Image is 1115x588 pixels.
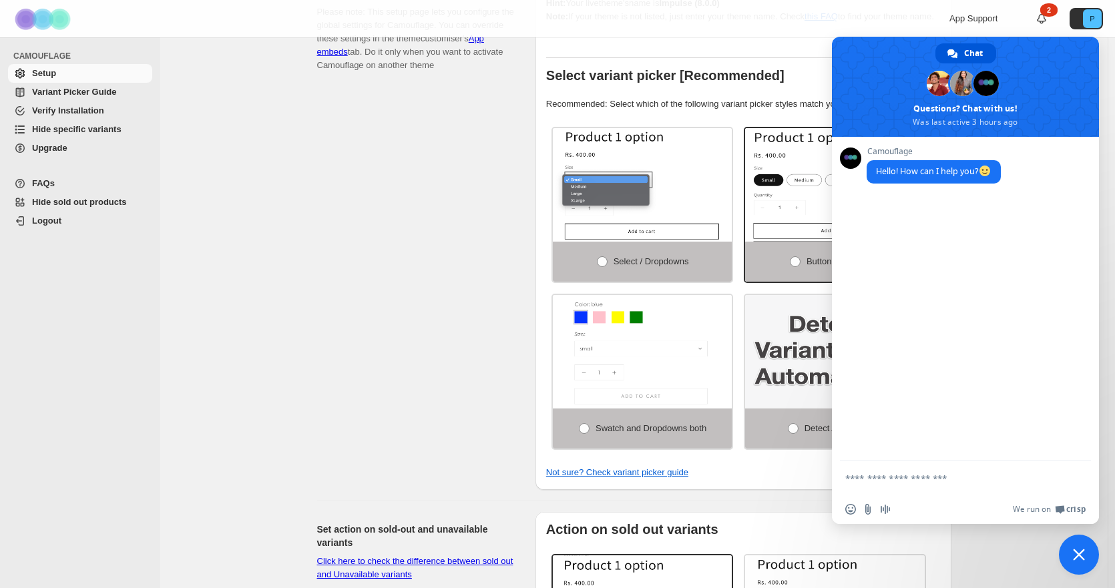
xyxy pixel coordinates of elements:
[32,124,122,134] span: Hide specific variants
[13,51,154,61] span: CAMOUFLAGE
[596,423,706,433] span: Swatch and Dropdowns both
[1013,504,1086,515] a: We run onCrisp
[32,178,55,188] span: FAQs
[876,166,991,177] span: Hello! How can I help you?
[32,143,67,153] span: Upgrade
[11,1,77,37] img: Camouflage
[1035,12,1048,25] a: 2
[546,97,941,111] p: Recommended: Select which of the following variant picker styles match your theme.
[1059,535,1099,575] div: Close chat
[863,504,873,515] span: Send a file
[32,87,116,97] span: Variant Picker Guide
[8,193,152,212] a: Hide sold out products
[807,256,881,266] span: Buttons / Swatches
[1070,8,1103,29] button: Avatar with initials P
[935,43,996,63] div: Chat
[745,128,925,242] img: Buttons / Swatches
[964,43,983,63] span: Chat
[32,68,56,78] span: Setup
[1090,15,1094,23] text: P
[867,147,1001,156] span: Camouflage
[1066,504,1086,515] span: Crisp
[8,120,152,139] a: Hide specific variants
[553,128,732,242] img: Select / Dropdowns
[1040,3,1058,17] div: 2
[1013,504,1051,515] span: We run on
[614,256,689,266] span: Select / Dropdowns
[8,174,152,193] a: FAQs
[553,295,732,408] img: Swatch and Dropdowns both
[8,139,152,158] a: Upgrade
[8,212,152,230] a: Logout
[32,197,127,207] span: Hide sold out products
[546,467,688,477] a: Not sure? Check variant picker guide
[880,504,891,515] span: Audio message
[546,68,785,83] b: Select variant picker [Recommended]
[845,473,1056,485] textarea: Compose your message...
[317,523,514,549] h2: Set action on sold-out and unavailable variants
[317,556,513,579] a: Click here to check the difference between sold out and Unavailable variants
[1083,9,1102,28] span: Avatar with initials P
[546,522,718,537] b: Action on sold out variants
[745,295,925,408] img: Detect Automatically
[949,13,997,23] span: App Support
[8,101,152,120] a: Verify Installation
[845,504,856,515] span: Insert an emoji
[805,423,883,433] span: Detect Automatically
[8,83,152,101] a: Variant Picker Guide
[8,64,152,83] a: Setup
[32,105,104,115] span: Verify Installation
[32,216,61,226] span: Logout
